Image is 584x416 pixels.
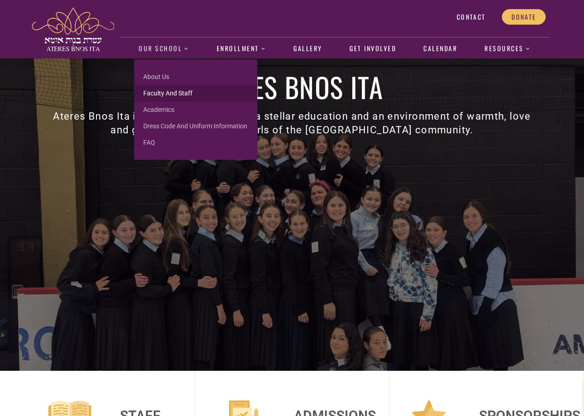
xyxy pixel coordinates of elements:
a: Resources [480,38,536,59]
a: FAQ [134,134,257,151]
a: Academics [134,101,257,118]
a: Donate [502,9,546,25]
h3: Ateres Bnos Ita is committed to provide a stellar education and an environment of warmth, love an... [47,110,537,137]
a: Enrollment [212,38,271,59]
span: Contact [457,13,485,21]
a: Gallery [289,38,327,59]
ul: Our School [134,59,257,160]
a: Faculty and Staff [134,85,257,101]
a: Get Involved [345,38,401,59]
h1: Ateres Bnos Ita [47,73,537,100]
img: ateres [32,7,114,51]
a: Calendar [419,38,462,59]
a: Contact [447,9,495,25]
a: About us [134,68,257,85]
span: Donate [511,13,536,21]
a: Our School [134,38,194,59]
a: Dress Code and Uniform Information [134,118,257,134]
